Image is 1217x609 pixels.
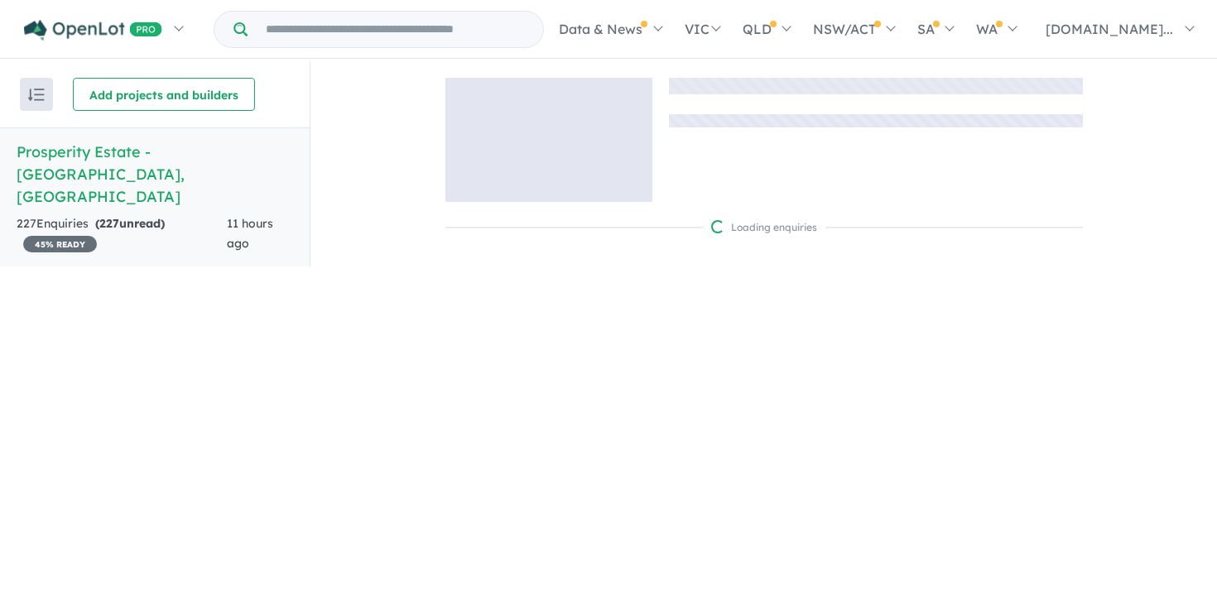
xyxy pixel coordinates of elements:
button: Add projects and builders [73,78,255,111]
div: Loading enquiries [711,219,817,236]
span: 11 hours ago [227,216,273,251]
span: 45 % READY [23,236,97,252]
span: [DOMAIN_NAME]... [1046,21,1173,37]
span: 227 [99,216,119,231]
div: 227 Enquir ies [17,214,227,254]
img: sort.svg [28,89,45,101]
img: Openlot PRO Logo White [24,20,162,41]
h5: Prosperity Estate - [GEOGRAPHIC_DATA] , [GEOGRAPHIC_DATA] [17,141,293,208]
input: Try estate name, suburb, builder or developer [251,12,540,47]
strong: ( unread) [95,216,165,231]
